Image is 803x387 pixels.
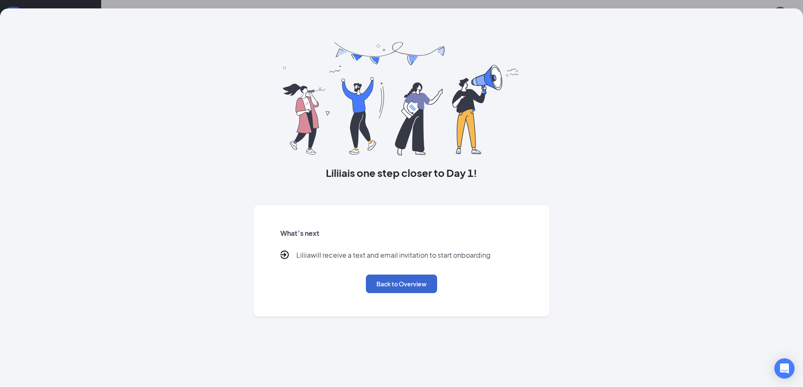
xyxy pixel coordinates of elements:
img: you are all set [283,42,520,155]
div: Open Intercom Messenger [774,358,795,379]
h3: Liliia is one step closer to Day 1! [253,165,550,180]
p: Liliia will receive a text and email invitation to start onboarding [296,251,491,261]
button: Back to Overview [366,275,437,293]
h5: What’s next [280,229,523,238]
